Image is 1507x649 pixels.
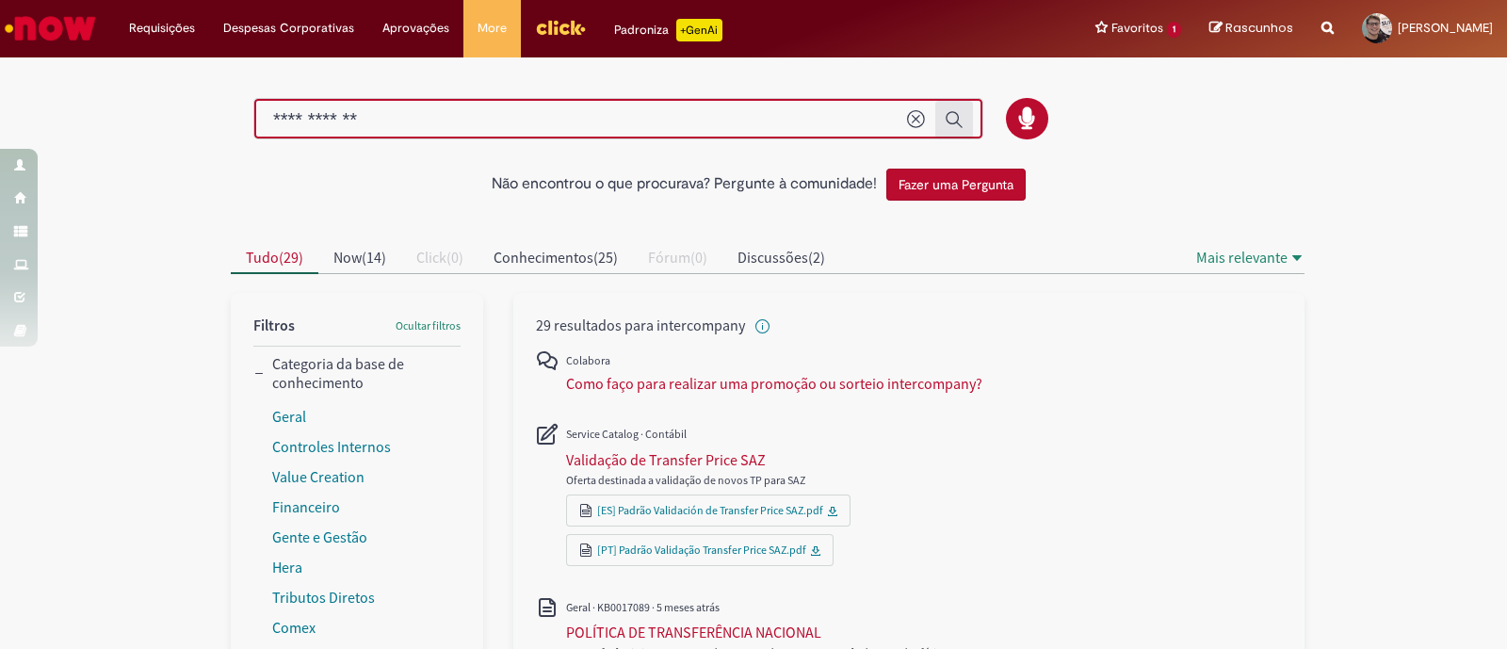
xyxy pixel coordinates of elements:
[1167,22,1181,38] span: 1
[1209,20,1293,38] a: Rascunhos
[1111,19,1163,38] span: Favoritos
[1225,19,1293,37] span: Rascunhos
[535,13,586,41] img: click_logo_yellow_360x200.png
[676,19,722,41] p: +GenAi
[478,19,507,38] span: More
[382,19,449,38] span: Aprovações
[492,176,877,193] h2: Não encontrou o que procurava? Pergunte à comunidade!
[886,169,1026,201] button: Fazer uma Pergunta
[2,9,99,47] img: ServiceNow
[614,19,722,41] div: Padroniza
[223,19,354,38] span: Despesas Corporativas
[129,19,195,38] span: Requisições
[1398,20,1493,36] span: [PERSON_NAME]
